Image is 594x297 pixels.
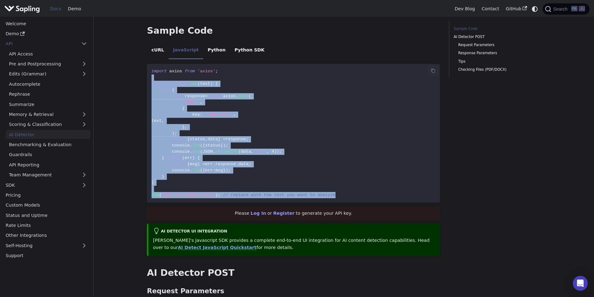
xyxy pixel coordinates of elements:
[225,137,246,141] span: response
[203,162,205,166] span: =
[502,4,530,14] a: GitHub
[2,241,90,250] a: Self-Hosting
[238,162,249,166] span: data
[274,149,277,154] span: )
[579,6,585,12] kbd: K
[4,4,40,13] img: Sapling.ai
[197,69,215,74] span: 'axios'
[152,180,154,185] span: }
[428,66,438,75] button: Copy code to clipboard
[218,137,220,141] span: }
[236,162,238,166] span: .
[2,29,90,38] a: Demo
[185,156,192,160] span: err
[267,149,269,154] span: ,
[4,4,42,13] a: Sapling.ai
[215,81,218,86] span: {
[182,156,185,160] span: (
[172,94,185,98] span: const
[167,156,180,160] span: catch
[233,112,236,117] span: ,
[208,137,218,141] span: data
[213,162,215,166] span: .
[169,69,182,74] span: axios
[197,156,200,160] span: {
[174,131,177,136] span: ;
[153,228,436,235] div: AI Detector UI integration
[225,143,228,148] span: ;
[223,143,225,148] span: )
[215,149,239,154] span: stringify
[192,156,195,160] span: )
[246,137,249,141] span: ;
[210,81,213,86] span: )
[172,162,185,166] span: const
[478,4,503,14] a: Contact
[2,221,90,230] a: Rate Limits
[238,94,249,98] span: post
[78,39,90,48] button: Collapse sidebar category 'API'
[543,3,589,15] button: Search (Ctrl+K)
[190,162,198,166] span: msg
[172,137,185,141] span: const
[190,81,198,86] span: run
[152,69,167,74] span: import
[192,112,200,117] span: key
[200,168,202,173] span: (
[6,120,90,129] a: Scoring & Classification
[256,149,267,154] span: null
[238,149,241,154] span: (
[200,100,202,104] span: ,
[200,149,202,154] span: (
[147,287,440,295] h3: Request Parameters
[205,137,208,141] span: ,
[162,118,164,123] span: ,
[6,140,90,149] a: Benchmarking & Evaluation
[172,168,190,173] span: console
[454,26,538,32] a: Sample Code
[6,90,90,99] a: Rephrase
[279,149,282,154] span: ;
[213,168,215,173] span: :
[65,4,85,14] a: Demo
[185,125,187,129] span: ,
[192,149,200,154] span: log
[6,79,90,89] a: Autocomplete
[573,276,588,291] div: Open Intercom Messenger
[147,267,440,279] h2: AI Detector POST
[147,42,168,60] li: cURL
[6,100,90,109] a: Summarize
[178,245,256,250] a: AI Detect JavaScript Quickstart
[205,143,220,148] span: status
[220,143,223,148] span: }
[147,25,440,36] h2: Sample Code
[190,143,192,148] span: .
[172,149,190,154] span: console
[451,4,478,14] a: Dev Blog
[6,160,90,169] a: API Reporting
[458,67,536,73] a: Checking Files (PDF/DOCX)
[162,174,164,179] span: }
[230,42,269,60] li: Python SDK
[2,251,90,260] a: Support
[2,191,90,200] a: Pricing
[213,149,215,154] span: .
[218,193,220,197] span: ;
[197,162,200,166] span: }
[6,69,90,79] a: Edits (Grammar)
[251,149,254,154] span: ,
[162,193,215,197] span: 'This is sample text'
[147,207,440,220] div: Please or to generate your API key.
[200,143,202,148] span: (
[197,81,200,86] span: (
[458,42,536,48] a: Request Parameters
[215,162,236,166] span: response
[205,94,208,98] span: =
[172,131,174,136] span: )
[200,81,210,86] span: text
[215,168,223,173] span: msg
[203,168,205,173] span: {
[228,168,231,173] span: ;
[249,94,251,98] span: (
[6,170,90,180] a: Team Management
